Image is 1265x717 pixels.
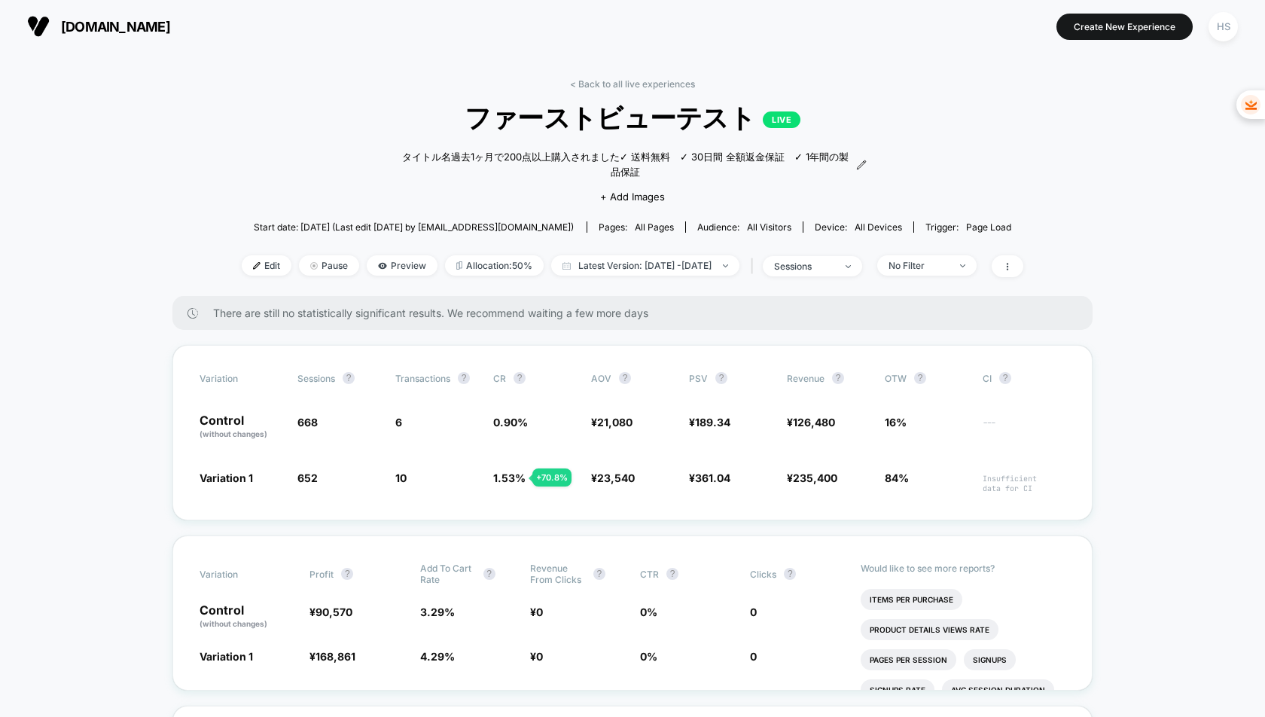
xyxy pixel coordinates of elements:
[640,569,659,580] span: CTR
[309,569,334,580] span: Profit
[200,563,282,585] span: Variation
[689,471,730,484] span: ¥
[747,221,791,233] span: All Visitors
[635,221,674,233] span: all pages
[793,471,837,484] span: 235,400
[213,307,1062,319] span: There are still no statistically significant results. We recommend waiting a few more days
[367,255,437,276] span: Preview
[536,650,543,663] span: 0
[889,260,949,271] div: No Filter
[803,221,913,233] span: Device:
[619,372,631,384] button: ?
[966,221,1011,233] span: Page Load
[299,255,359,276] span: Pause
[784,568,796,580] button: ?
[999,372,1011,384] button: ?
[458,372,470,384] button: ?
[763,111,800,128] p: LIVE
[983,474,1065,493] span: Insufficient data for CI
[695,416,730,429] span: 189.34
[530,650,543,663] span: ¥
[885,416,907,429] span: 16%
[570,78,695,90] a: < Back to all live experiences
[787,416,835,429] span: ¥
[885,471,909,484] span: 84%
[297,373,335,384] span: Sessions
[861,563,1066,574] p: Would like to see more reports?
[942,679,1054,700] li: Avg Session Duration
[281,101,984,136] span: ファーストビューテスト
[640,606,657,618] span: 0 %
[861,679,934,700] li: Signups Rate
[200,650,253,663] span: Variation 1
[787,373,825,384] span: Revenue
[200,372,282,384] span: Variation
[297,416,318,429] span: 668
[253,262,261,270] img: edit
[61,19,170,35] span: [DOMAIN_NAME]
[200,604,294,630] p: Control
[747,255,763,277] span: |
[27,15,50,38] img: Visually logo
[1209,12,1238,41] div: HS
[200,471,253,484] span: Variation 1
[597,416,632,429] span: 21,080
[861,589,962,610] li: Items Per Purchase
[591,373,611,384] span: AOV
[493,373,506,384] span: CR
[200,429,267,438] span: (without changes)
[787,471,837,484] span: ¥
[483,568,495,580] button: ?
[242,255,291,276] span: Edit
[960,264,965,267] img: end
[420,650,455,663] span: 4.29 %
[310,262,318,270] img: end
[315,606,352,618] span: 90,570
[532,468,572,487] div: + 70.8 %
[832,372,844,384] button: ?
[964,649,1016,670] li: Signups
[551,255,739,276] span: Latest Version: [DATE] - [DATE]
[715,372,727,384] button: ?
[861,619,998,640] li: Product Details Views Rate
[666,568,678,580] button: ?
[309,606,352,618] span: ¥
[591,471,635,484] span: ¥
[395,373,450,384] span: Transactions
[341,568,353,580] button: ?
[750,569,776,580] span: Clicks
[395,416,402,429] span: 6
[983,418,1065,440] span: ---
[723,264,728,267] img: end
[600,191,665,203] span: + Add Images
[697,221,791,233] div: Audience:
[750,606,757,618] span: 0
[597,471,635,484] span: 23,540
[254,221,574,233] span: Start date: [DATE] (Last edit [DATE] by [EMAIL_ADDRESS][DOMAIN_NAME])
[343,372,355,384] button: ?
[398,150,853,179] span: タイトル名過去1ヶ月で200点以上購入されました✓ 送料無料 ✓ 30日間 全額返金保証 ✓ 1年間の製品保証
[774,261,834,272] div: sessions
[420,563,476,585] span: Add To Cart Rate
[536,606,543,618] span: 0
[983,372,1065,384] span: CI
[562,262,571,270] img: calendar
[420,606,455,618] span: 3.29 %
[297,471,318,484] span: 652
[885,372,968,384] span: OTW
[456,261,462,270] img: rebalance
[493,416,528,429] span: 0.90 %
[315,650,355,663] span: 168,861
[640,650,657,663] span: 0 %
[530,606,543,618] span: ¥
[530,563,586,585] span: Revenue From Clicks
[689,373,708,384] span: PSV
[23,14,175,38] button: [DOMAIN_NAME]
[925,221,1011,233] div: Trigger:
[599,221,674,233] div: Pages:
[445,255,544,276] span: Allocation: 50%
[1204,11,1242,42] button: HS
[793,416,835,429] span: 126,480
[914,372,926,384] button: ?
[750,650,757,663] span: 0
